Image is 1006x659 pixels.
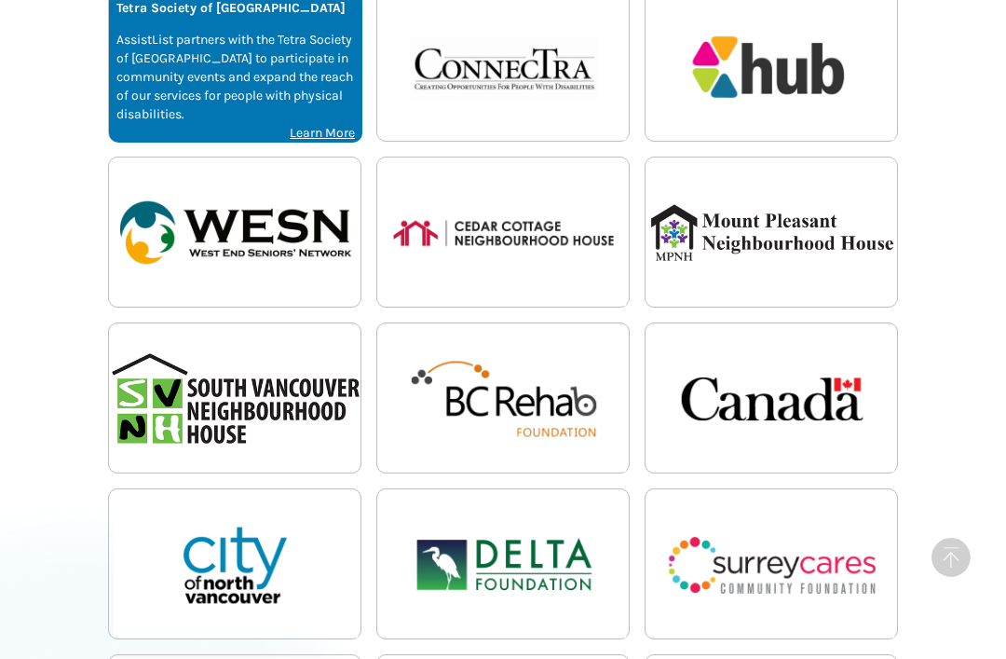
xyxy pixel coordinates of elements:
img: government-of-canada-assistlist-partner [646,323,899,474]
img: south-vancouver-neighbourhood-house-assistlist-partner [109,323,362,474]
p: AssistList partners with the Tetra Society of [GEOGRAPHIC_DATA] to participate in community event... [116,31,355,124]
img: cedar-cottage-neighbourhood-house-assistlist-partner [377,158,631,309]
img: west-end-seniors’-network-assistlist-partner [109,158,362,309]
img: bc-rehab-foundation-assistlist-partner [377,323,631,474]
img: mount-pleasant-neighbourhood-house-assistlist-partner [646,158,899,309]
img: city-of-north-vancouver-assistlist-partner [109,489,362,640]
img: delta-foundation-assistlist-partner [377,489,631,640]
u: Learn More [290,125,355,141]
img: surreycares-community-foundation-assistlist-partner [646,489,899,640]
